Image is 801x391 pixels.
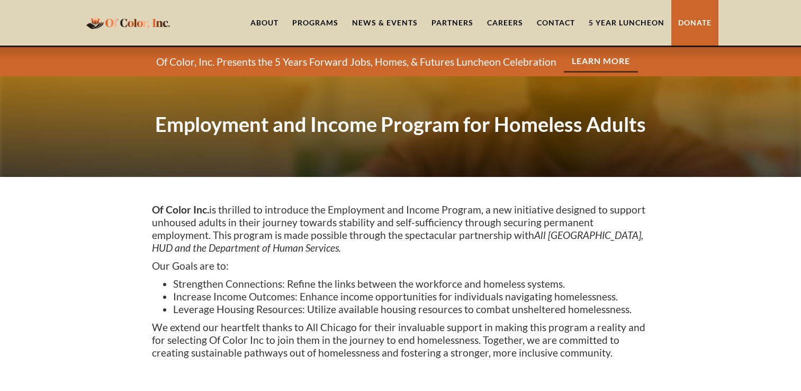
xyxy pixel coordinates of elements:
[173,303,650,316] li: Leverage Housing Resources: Utilize available housing resources to combat unsheltered homelessness.
[83,10,173,35] a: home
[152,229,643,254] em: All [GEOGRAPHIC_DATA], HUD and the Department of Human Services.
[156,56,556,68] p: Of Color, Inc. Presents the 5 Years Forward Jobs, Homes, & Futures Luncheon Celebration
[152,260,650,272] p: Our Goals are to:
[173,278,650,290] li: Strengthen Connections: Refine the links between the workforce and homeless systems.
[152,370,650,386] h3: ‍
[155,112,646,136] strong: Employment and Income Program for Homeless Adults
[173,290,650,303] li: Increase Income Outcomes: Enhance income opportunities for individuals navigating homelessness.
[152,203,209,216] strong: Of Color Inc.
[564,51,638,73] a: Learn More
[152,203,650,254] p: is thrilled to introduce the Employment and Income Program, a new initiative designed to support ...
[152,321,650,359] p: We extend our heartfelt thanks to All Chicago for their invaluable support in making this program...
[292,17,338,28] div: Programs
